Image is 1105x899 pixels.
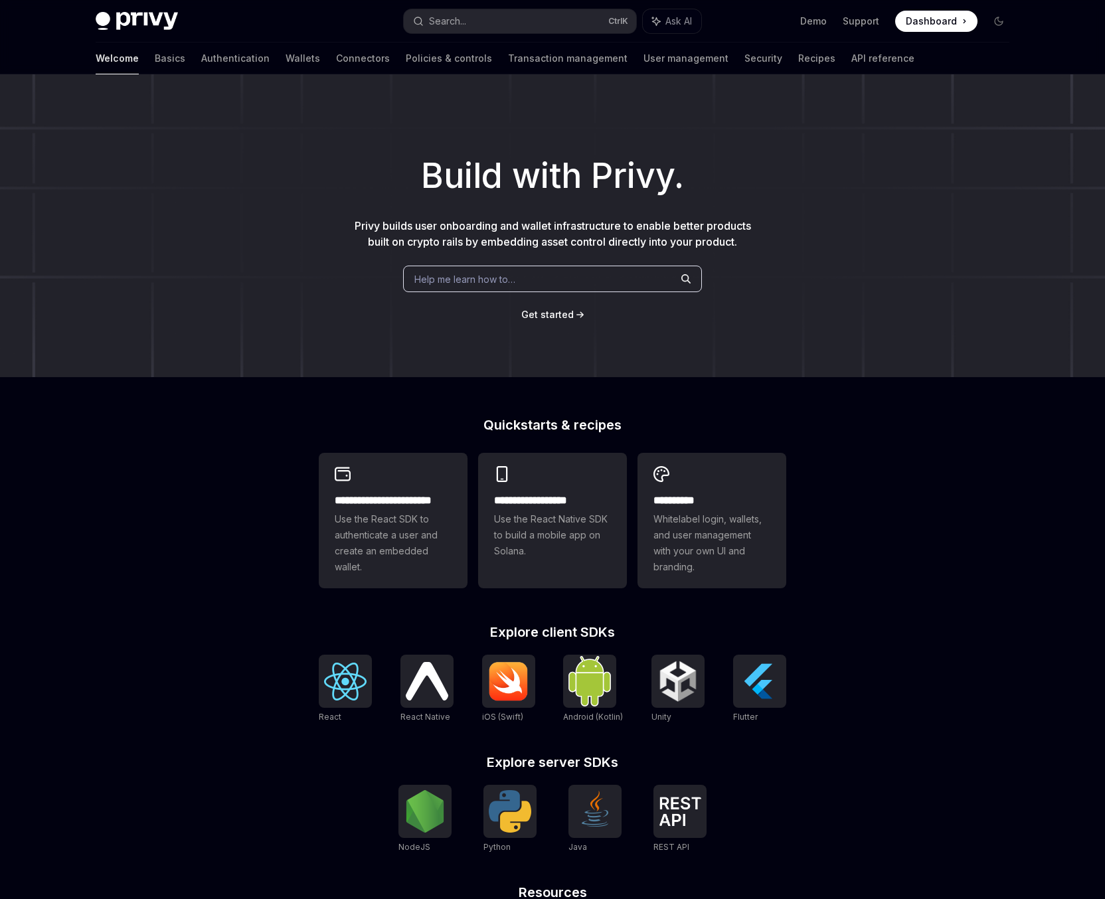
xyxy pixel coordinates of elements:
[286,42,320,74] a: Wallets
[319,625,786,639] h2: Explore client SDKs
[482,655,535,724] a: iOS (Swift)iOS (Swift)
[659,797,701,826] img: REST API
[155,42,185,74] a: Basics
[563,712,623,722] span: Android (Kotlin)
[843,15,879,28] a: Support
[643,9,701,33] button: Ask AI
[657,660,699,702] img: Unity
[489,790,531,833] img: Python
[96,42,139,74] a: Welcome
[414,272,515,286] span: Help me learn how to…
[319,756,786,769] h2: Explore server SDKs
[744,42,782,74] a: Security
[988,11,1009,32] button: Toggle dark mode
[406,662,448,700] img: React Native
[800,15,827,28] a: Demo
[568,656,611,706] img: Android (Kotlin)
[574,790,616,833] img: Java
[335,511,452,575] span: Use the React SDK to authenticate a user and create an embedded wallet.
[568,842,587,852] span: Java
[508,42,628,74] a: Transaction management
[398,785,452,854] a: NodeJSNodeJS
[96,12,178,31] img: dark logo
[651,655,705,724] a: UnityUnity
[653,842,689,852] span: REST API
[653,511,770,575] span: Whitelabel login, wallets, and user management with your own UI and branding.
[319,886,786,899] h2: Resources
[201,42,270,74] a: Authentication
[21,150,1084,202] h1: Build with Privy.
[651,712,671,722] span: Unity
[563,655,623,724] a: Android (Kotlin)Android (Kotlin)
[400,655,454,724] a: React NativeReact Native
[851,42,914,74] a: API reference
[521,309,574,320] span: Get started
[521,308,574,321] a: Get started
[478,453,627,588] a: **** **** **** ***Use the React Native SDK to build a mobile app on Solana.
[319,712,341,722] span: React
[324,663,367,700] img: React
[404,790,446,833] img: NodeJS
[429,13,466,29] div: Search...
[643,42,728,74] a: User management
[733,655,786,724] a: FlutterFlutter
[608,16,628,27] span: Ctrl K
[653,785,707,854] a: REST APIREST API
[483,785,537,854] a: PythonPython
[336,42,390,74] a: Connectors
[738,660,781,702] img: Flutter
[733,712,758,722] span: Flutter
[637,453,786,588] a: **** *****Whitelabel login, wallets, and user management with your own UI and branding.
[895,11,977,32] a: Dashboard
[319,655,372,724] a: ReactReact
[400,712,450,722] span: React Native
[482,712,523,722] span: iOS (Swift)
[906,15,957,28] span: Dashboard
[494,511,611,559] span: Use the React Native SDK to build a mobile app on Solana.
[798,42,835,74] a: Recipes
[319,418,786,432] h2: Quickstarts & recipes
[483,842,511,852] span: Python
[355,219,751,248] span: Privy builds user onboarding and wallet infrastructure to enable better products built on crypto ...
[487,661,530,701] img: iOS (Swift)
[404,9,636,33] button: Search...CtrlK
[406,42,492,74] a: Policies & controls
[398,842,430,852] span: NodeJS
[665,15,692,28] span: Ask AI
[568,785,622,854] a: JavaJava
